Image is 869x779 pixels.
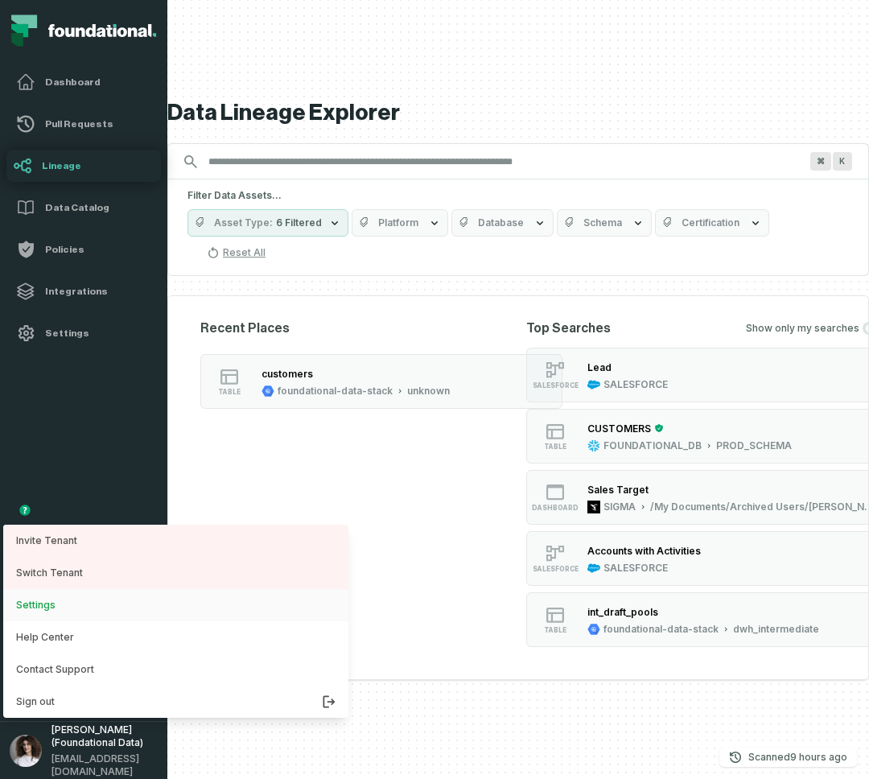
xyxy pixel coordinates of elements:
span: aluma@foundational.io [51,752,158,778]
div: avatar of Aluma Gelbard[PERSON_NAME] (Foundational Data)[EMAIL_ADDRESS][DOMAIN_NAME] [3,525,348,718]
button: Scanned[DATE] 8:12:52 AM [719,748,857,767]
p: Scanned [748,749,847,765]
button: Sign out [3,686,348,718]
a: Contact Support [3,653,348,686]
img: avatar of Aluma Gelbard [10,735,42,767]
relative-time: Sep 25, 2025, 8:12 AM GMT+3 [790,751,847,763]
span: Press ⌘ + K to focus the search bar [810,152,831,171]
span: Aluma Gelbard (Foundational Data) [51,723,158,749]
button: Settings [3,589,348,621]
a: Help Center [3,621,348,653]
h1: Data Lineage Explorer [167,99,869,127]
span: Press ⌘ + K to focus the search bar [833,152,852,171]
a: Invite Tenant [3,525,348,557]
button: Switch Tenant [3,557,348,589]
